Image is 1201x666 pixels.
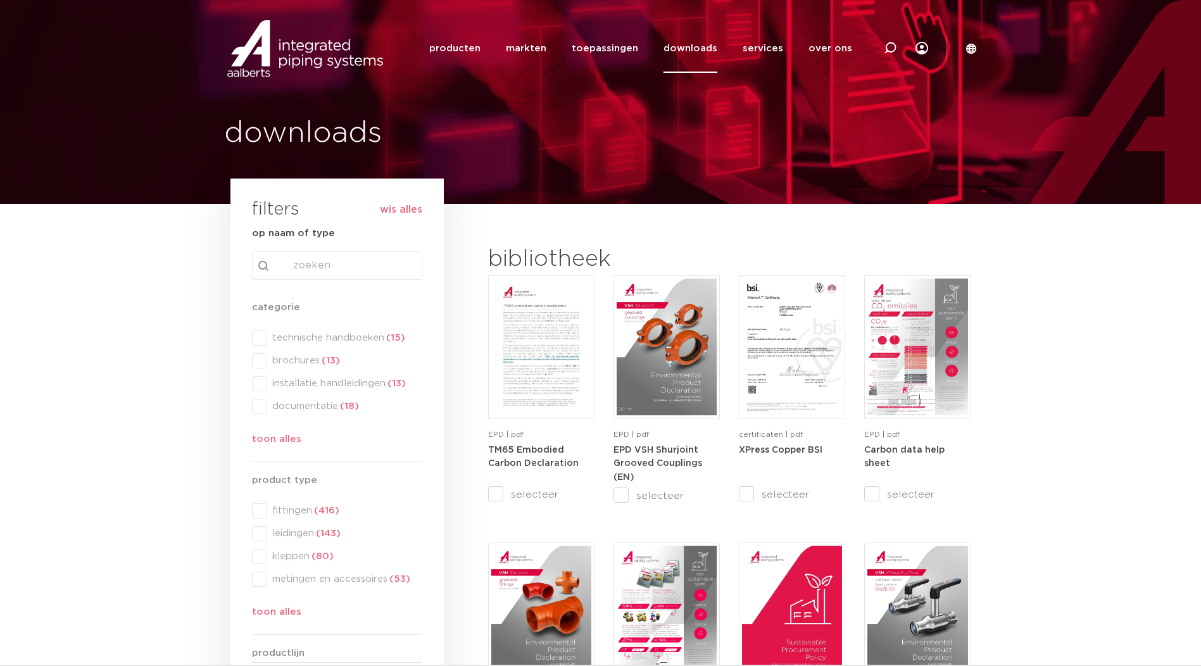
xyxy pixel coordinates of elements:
[663,24,717,73] a: downloads
[867,279,967,415] img: NL-Carbon-data-help-sheet-pdf.jpg
[739,487,845,502] label: selecteer
[506,24,546,73] a: markten
[739,446,822,455] strong: XPress Copper BSI
[864,430,900,438] span: EPD | pdf
[252,195,299,225] h3: filters
[864,445,945,468] a: Carbon data help sheet
[864,446,945,468] strong: Carbon data help sheet
[491,279,591,415] img: TM65-Embodied-Carbon-Declaration-pdf.jpg
[572,24,638,73] a: toepassingen
[808,24,852,73] a: over ons
[613,488,720,503] label: selecteer
[743,24,783,73] a: services
[429,24,852,73] nav: Menu
[613,445,702,482] a: EPD VSH Shurjoint Grooved Couplings (EN)
[429,24,481,73] a: producten
[864,487,971,502] label: selecteer
[617,279,717,415] img: VSH-Shurjoint-Grooved-Couplings_A4EPD_5011512_EN-pdf.jpg
[488,244,714,275] h2: bibliotheek
[488,487,594,502] label: selecteer
[613,446,702,482] strong: EPD VSH Shurjoint Grooved Couplings (EN)
[252,229,335,238] strong: op naam of type
[488,430,524,438] span: EPD | pdf
[488,446,579,468] strong: TM65 Embodied Carbon Declaration
[742,279,842,415] img: XPress_Koper_BSI-pdf.jpg
[613,430,649,438] span: EPD | pdf
[739,445,822,455] a: XPress Copper BSI
[739,430,803,438] span: certificaten | pdf
[224,113,594,154] h1: downloads
[488,445,579,468] a: TM65 Embodied Carbon Declaration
